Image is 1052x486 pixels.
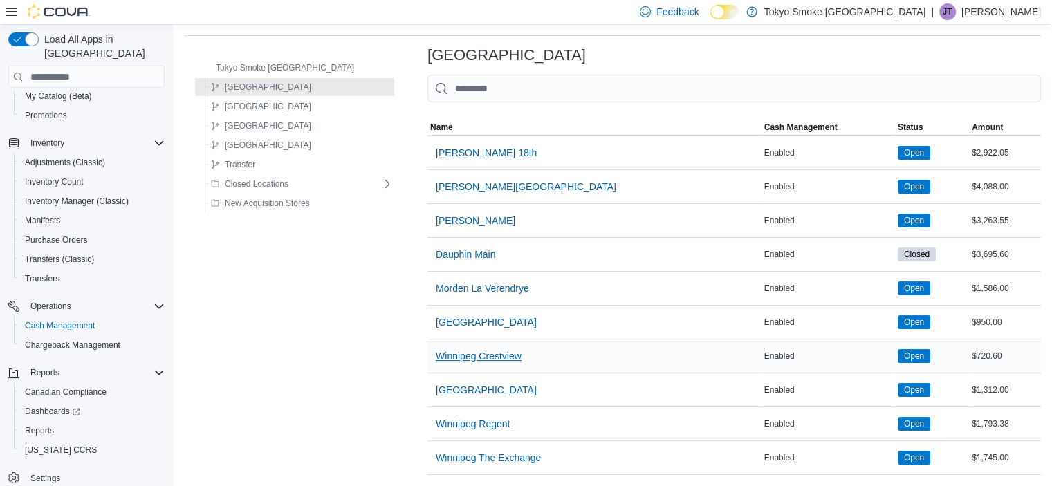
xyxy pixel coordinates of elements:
[30,473,60,484] span: Settings
[961,3,1041,20] p: [PERSON_NAME]
[898,281,930,295] span: Open
[19,193,134,209] a: Inventory Manager (Classic)
[904,214,924,227] span: Open
[30,367,59,378] span: Reports
[436,451,541,465] span: Winnipeg The Exchange
[436,214,515,227] span: [PERSON_NAME]
[14,440,170,460] button: [US_STATE] CCRS
[943,3,952,20] span: JT
[969,178,1041,195] div: $4,088.00
[898,451,930,465] span: Open
[904,147,924,159] span: Open
[14,316,170,335] button: Cash Management
[969,415,1041,432] div: $1,793.38
[30,138,64,149] span: Inventory
[14,191,170,211] button: Inventory Manager (Classic)
[430,342,527,370] button: Winnipeg Crestview
[25,215,60,226] span: Manifests
[25,135,165,151] span: Inventory
[972,122,1003,133] span: Amount
[19,403,165,420] span: Dashboards
[710,5,739,19] input: Dark Mode
[225,82,311,93] span: [GEOGRAPHIC_DATA]
[25,386,107,398] span: Canadian Compliance
[225,198,310,209] span: New Acquisition Stores
[25,298,77,315] button: Operations
[430,274,535,302] button: Morden La Verendrye
[25,364,165,381] span: Reports
[205,176,294,192] button: Closed Locations
[25,339,120,351] span: Chargeback Management
[19,193,165,209] span: Inventory Manager (Classic)
[427,119,762,135] button: Name
[430,410,515,438] button: Winnipeg Regent
[19,107,73,124] a: Promotions
[19,384,165,400] span: Canadian Compliance
[225,159,255,170] span: Transfer
[3,363,170,382] button: Reports
[30,301,71,312] span: Operations
[25,273,59,284] span: Transfers
[25,157,105,168] span: Adjustments (Classic)
[436,281,529,295] span: Morden La Verendrye
[19,212,165,229] span: Manifests
[25,196,129,207] span: Inventory Manager (Classic)
[19,174,89,190] a: Inventory Count
[436,247,495,261] span: Dauphin Main
[969,119,1041,135] button: Amount
[225,120,311,131] span: [GEOGRAPHIC_DATA]
[762,415,895,432] div: Enabled
[205,156,261,173] button: Transfer
[898,417,930,431] span: Open
[19,317,100,334] a: Cash Management
[25,406,80,417] span: Dashboards
[430,308,542,336] button: [GEOGRAPHIC_DATA]
[656,5,699,19] span: Feedback
[436,417,510,431] span: Winnipeg Regent
[19,422,59,439] a: Reports
[19,174,165,190] span: Inventory Count
[14,250,170,269] button: Transfers (Classic)
[969,144,1041,161] div: $2,922.05
[25,364,65,381] button: Reports
[904,350,924,362] span: Open
[25,110,67,121] span: Promotions
[205,98,317,115] button: [GEOGRAPHIC_DATA]
[436,349,522,363] span: Winnipeg Crestview
[25,176,84,187] span: Inventory Count
[762,212,895,229] div: Enabled
[904,282,924,295] span: Open
[14,153,170,172] button: Adjustments (Classic)
[25,320,95,331] span: Cash Management
[14,230,170,250] button: Purchase Orders
[19,317,165,334] span: Cash Management
[25,425,54,436] span: Reports
[898,122,923,133] span: Status
[205,118,317,134] button: [GEOGRAPHIC_DATA]
[969,348,1041,364] div: $720.60
[430,444,546,471] button: Winnipeg The Exchange
[969,212,1041,229] div: $3,263.55
[969,382,1041,398] div: $1,312.00
[19,337,126,353] a: Chargeback Management
[25,91,92,102] span: My Catalog (Beta)
[19,442,102,458] a: [US_STATE] CCRS
[205,137,317,153] button: [GEOGRAPHIC_DATA]
[19,403,86,420] a: Dashboards
[762,144,895,161] div: Enabled
[904,316,924,328] span: Open
[931,3,934,20] p: |
[14,211,170,230] button: Manifests
[904,451,924,464] span: Open
[19,337,165,353] span: Chargeback Management
[14,402,170,421] a: Dashboards
[939,3,956,20] div: Jade Thiessen
[436,383,537,397] span: [GEOGRAPHIC_DATA]
[430,122,453,133] span: Name
[427,47,586,64] h3: [GEOGRAPHIC_DATA]
[904,384,924,396] span: Open
[19,154,165,171] span: Adjustments (Classic)
[225,101,311,112] span: [GEOGRAPHIC_DATA]
[436,146,537,160] span: [PERSON_NAME] 18th
[19,251,100,268] a: Transfers (Classic)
